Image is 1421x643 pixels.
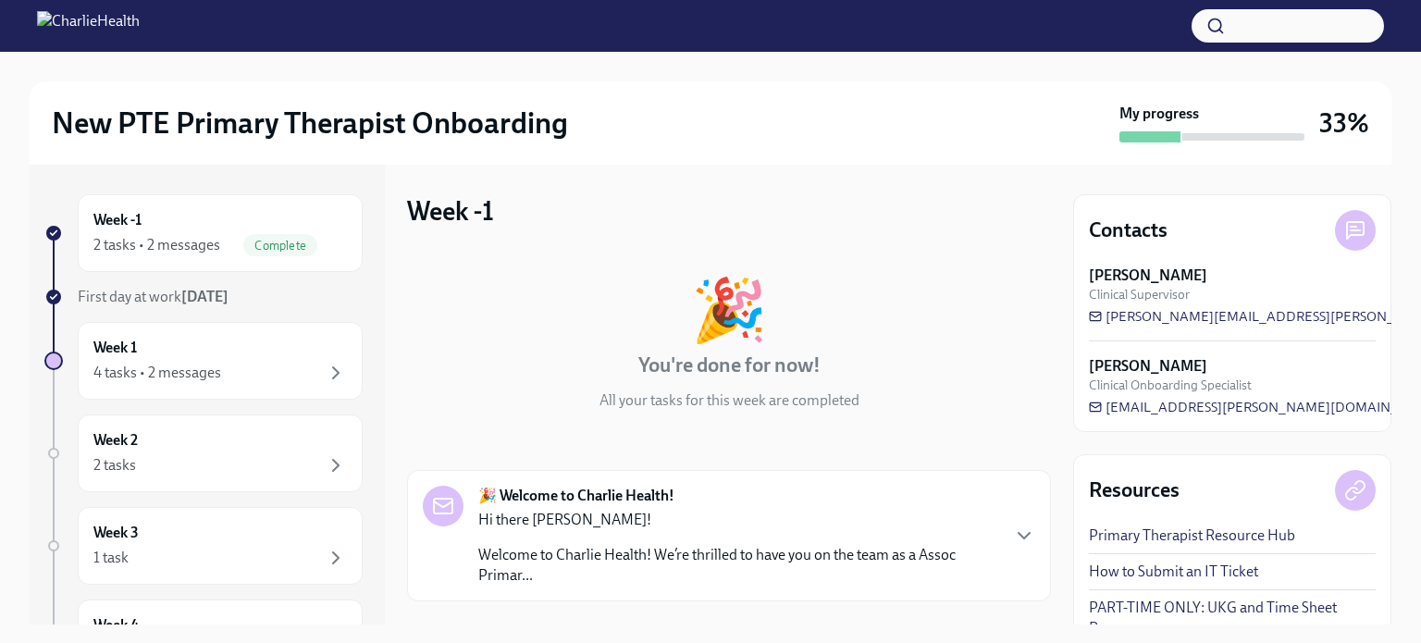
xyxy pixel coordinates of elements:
[93,430,138,451] h6: Week 2
[44,287,363,307] a: First day at work[DATE]
[44,322,363,400] a: Week 14 tasks • 2 messages
[1089,526,1295,546] a: Primary Therapist Resource Hub
[52,105,568,142] h2: New PTE Primary Therapist Onboarding
[44,194,363,272] a: Week -12 tasks • 2 messagesComplete
[93,363,221,383] div: 4 tasks • 2 messages
[478,545,998,586] p: Welcome to Charlie Health! We’re thrilled to have you on the team as a Assoc Primar...
[1089,598,1376,638] a: PART-TIME ONLY: UKG and Time Sheet Resource
[93,523,139,543] h6: Week 3
[1089,266,1207,286] strong: [PERSON_NAME]
[93,338,137,358] h6: Week 1
[478,510,998,530] p: Hi there [PERSON_NAME]!
[1119,104,1199,124] strong: My progress
[478,486,674,506] strong: 🎉 Welcome to Charlie Health!
[691,279,767,340] div: 🎉
[1089,356,1207,377] strong: [PERSON_NAME]
[1089,216,1168,244] h4: Contacts
[37,11,140,41] img: CharlieHealth
[78,288,229,305] span: First day at work
[1089,562,1258,582] a: How to Submit an IT Ticket
[93,210,142,230] h6: Week -1
[1089,476,1180,504] h4: Resources
[93,235,220,255] div: 2 tasks • 2 messages
[44,507,363,585] a: Week 31 task
[181,288,229,305] strong: [DATE]
[1319,106,1369,140] h3: 33%
[93,548,129,568] div: 1 task
[1089,377,1252,394] span: Clinical Onboarding Specialist
[93,615,139,636] h6: Week 4
[243,239,317,253] span: Complete
[93,455,136,476] div: 2 tasks
[407,194,494,228] h3: Week -1
[599,390,859,411] p: All your tasks for this week are completed
[638,352,821,379] h4: You're done for now!
[1089,286,1190,303] span: Clinical Supervisor
[44,414,363,492] a: Week 22 tasks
